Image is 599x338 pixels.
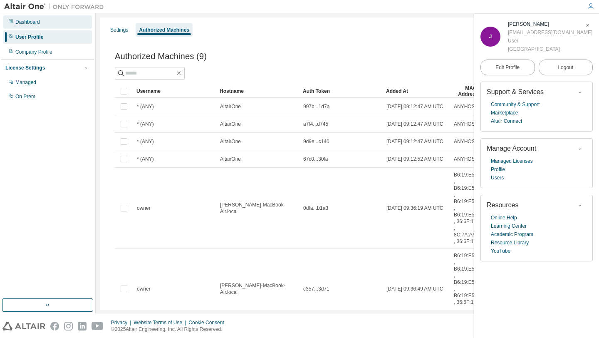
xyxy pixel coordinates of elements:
span: 997b...1d7a [303,103,329,110]
p: © 2025 Altair Engineering, Inc. All Rights Reserved. [111,326,229,333]
a: Edit Profile [480,60,535,75]
a: Altair Connect [491,117,522,125]
a: Resource Library [491,239,529,247]
span: 9d9e...c140 [303,138,329,145]
div: Authorized Machines [139,27,189,33]
a: Academic Program [491,230,533,239]
a: Learning Center [491,222,527,230]
span: * (ANY) [137,138,154,145]
div: [GEOGRAPHIC_DATA] [508,45,592,53]
span: [PERSON_NAME]-MacBook-Air.local [220,282,296,296]
span: ANYHOST [454,156,478,162]
button: Logout [539,60,593,75]
span: ANYHOST [454,121,478,127]
span: ANYHOST [454,103,478,110]
div: [EMAIL_ADDRESS][DOMAIN_NAME] [508,28,592,37]
span: [DATE] 09:12:47 AM UTC [386,138,443,145]
span: Authorized Machines (9) [115,52,207,61]
span: AltairOne [220,156,241,162]
img: linkedin.svg [78,322,87,331]
img: facebook.svg [50,322,59,331]
div: Managed [15,79,36,86]
img: instagram.svg [64,322,73,331]
div: MAC Addresses [453,84,488,98]
div: On Prem [15,93,35,100]
img: youtube.svg [92,322,104,331]
div: Hostname [220,84,296,98]
span: [DATE] 09:12:47 AM UTC [386,103,443,110]
div: Username [136,84,213,98]
span: [DATE] 09:36:19 AM UTC [386,205,443,211]
img: Altair One [4,2,108,11]
div: User Profile [15,34,43,40]
a: Online Help [491,214,517,222]
span: B6:19:E5:F5:BA:21 , B6:19:E5:F5:BA:20 , B6:19:E5:F5:BA:40 , B6:19:E5:F5:BA:41 , 36:6F:1B:8C:84:84... [454,171,498,245]
span: Logout [558,63,573,72]
a: Managed Licenses [491,157,533,165]
span: a7f4...d745 [303,121,328,127]
span: * (ANY) [137,121,154,127]
a: Marketplace [491,109,518,117]
span: Support & Services [487,88,544,95]
div: Auth Token [303,84,379,98]
span: * (ANY) [137,156,154,162]
span: J [489,34,492,40]
img: altair_logo.svg [2,322,45,331]
span: c357...3d71 [303,286,329,292]
span: owner [137,286,151,292]
div: John Hands [508,20,592,28]
div: License Settings [5,65,45,71]
a: Profile [491,165,505,174]
span: AltairOne [220,103,241,110]
span: [DATE] 09:36:49 AM UTC [386,286,443,292]
a: Users [491,174,504,182]
span: B6:19:E5:F5:BA:21 , B6:19:E5:F5:BA:20 , B6:19:E5:F5:BA:40 , B6:19:E5:F5:BA:41 , 36:6F:1B:8C:84:84... [454,252,498,326]
div: Dashboard [15,19,40,25]
span: AltairOne [220,138,241,145]
div: Added At [386,84,447,98]
span: 0dfa...b1a3 [303,205,328,211]
div: Settings [110,27,128,33]
span: ANYHOST [454,138,478,145]
div: Company Profile [15,49,52,55]
span: Edit Profile [495,64,520,71]
span: [PERSON_NAME]-MacBook-Air.local [220,201,296,215]
div: Cookie Consent [188,319,229,326]
span: 67c0...30fa [303,156,328,162]
span: Manage Account [487,145,536,152]
a: Community & Support [491,100,540,109]
span: owner [137,205,151,211]
div: User [508,37,592,45]
span: [DATE] 09:12:52 AM UTC [386,156,443,162]
a: YouTube [491,247,510,255]
span: Resources [487,201,518,209]
span: [DATE] 09:12:47 AM UTC [386,121,443,127]
span: AltairOne [220,121,241,127]
div: Website Terms of Use [134,319,188,326]
div: Privacy [111,319,134,326]
span: * (ANY) [137,103,154,110]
